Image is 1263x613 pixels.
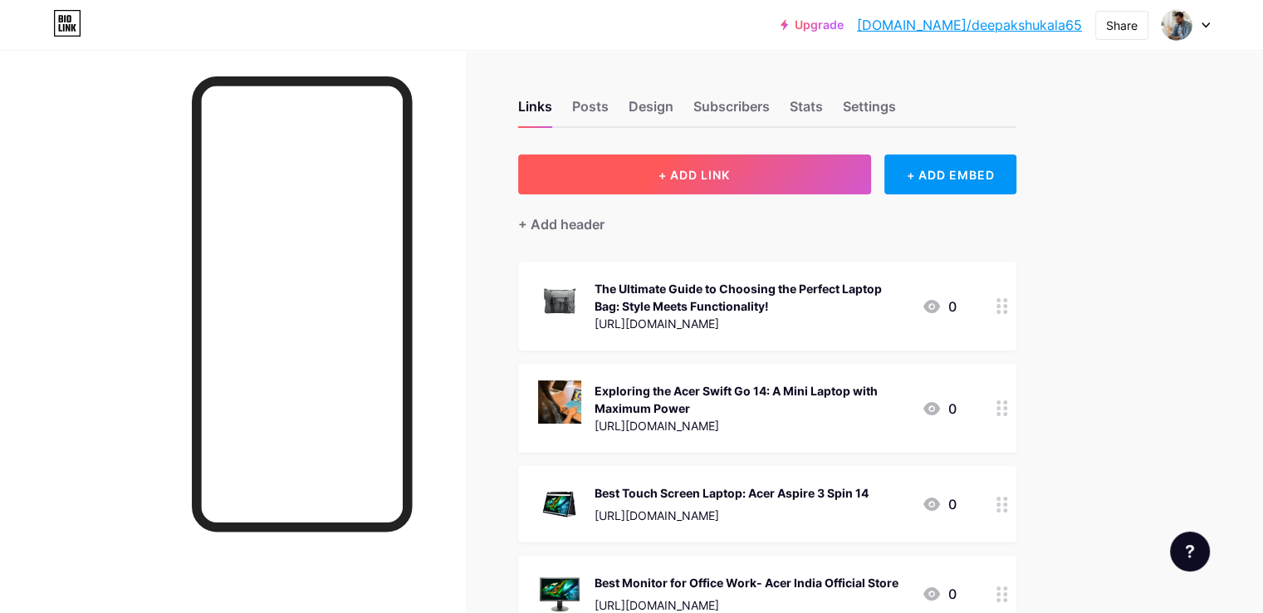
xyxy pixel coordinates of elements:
div: The Ultimate Guide to Choosing the Perfect Laptop Bag: Style Meets Functionality! [595,280,908,315]
a: [DOMAIN_NAME]/deepakshukala65 [857,15,1082,35]
div: Stats [790,96,823,126]
div: Subscribers [693,96,770,126]
div: Domain: [DOMAIN_NAME] [43,43,183,56]
div: Best Touch Screen Laptop: Acer Aspire 3 Spin 14 [595,484,869,502]
img: deepakshukala65 [1161,9,1192,41]
div: [URL][DOMAIN_NAME] [595,507,869,524]
div: Share [1106,17,1138,34]
img: logo_orange.svg [27,27,40,40]
span: + ADD LINK [658,168,730,182]
div: 0 [922,584,957,604]
div: Design [629,96,673,126]
div: + ADD EMBED [884,154,1016,194]
a: Upgrade [781,18,844,32]
div: [URL][DOMAIN_NAME] [595,417,908,434]
button: + ADD LINK [518,154,871,194]
div: Exploring the Acer Swift Go 14: A Mini Laptop with Maximum Power [595,382,908,417]
div: 0 [922,297,957,316]
div: Best Monitor for Office Work- Acer India Official Store [595,574,898,591]
div: Settings [843,96,896,126]
div: + Add header [518,214,605,234]
div: [URL][DOMAIN_NAME] [595,315,908,332]
img: tab_domain_overview_orange.svg [45,96,58,110]
img: website_grey.svg [27,43,40,56]
div: v 4.0.25 [47,27,81,40]
div: Posts [572,96,609,126]
div: Links [518,96,552,126]
div: Domain Overview [63,98,149,109]
div: Keywords by Traffic [184,98,280,109]
img: Best Touch Screen Laptop: Acer Aspire 3 Spin 14 [538,483,581,526]
div: 0 [922,494,957,514]
div: 0 [922,399,957,419]
img: tab_keywords_by_traffic_grey.svg [165,96,179,110]
img: The Ultimate Guide to Choosing the Perfect Laptop Bag: Style Meets Functionality! [538,278,581,321]
img: Exploring the Acer Swift Go 14: A Mini Laptop with Maximum Power [538,380,581,424]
